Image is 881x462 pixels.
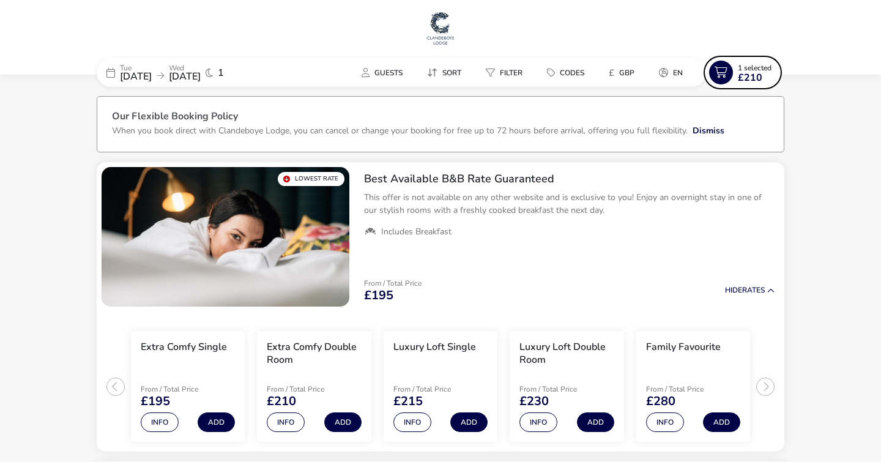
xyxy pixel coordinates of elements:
p: From / Total Price [267,386,354,393]
naf-pibe-menu-bar-item: en [649,64,697,81]
button: Add [450,412,488,432]
button: Info [646,412,684,432]
p: From / Total Price [646,386,733,393]
p: From / Total Price [364,280,422,287]
div: Best Available B&B Rate GuaranteedThis offer is not available on any other website and is exclusi... [354,162,784,248]
span: 1 [218,68,224,78]
div: Tue[DATE]Wed[DATE]1 [97,58,280,87]
naf-pibe-menu-bar-item: Guests [352,64,417,81]
button: Info [141,412,179,432]
button: Add [703,412,740,432]
swiper-slide: 2 / 5 [251,326,377,447]
span: £230 [519,395,549,408]
span: Codes [560,68,584,78]
div: Lowest Rate [278,172,344,186]
button: Guests [352,64,412,81]
h3: Luxury Loft Double Room [519,341,614,367]
swiper-slide: 4 / 5 [504,326,630,447]
span: [DATE] [120,70,152,83]
i: £ [609,67,614,79]
swiper-slide: 1 / 1 [102,167,349,307]
button: en [649,64,693,81]
button: Add [324,412,362,432]
h3: Luxury Loft Single [393,341,476,354]
button: Info [519,412,557,432]
h2: Best Available B&B Rate Guaranteed [364,172,775,186]
p: Tue [120,64,152,72]
p: From / Total Price [393,386,480,393]
button: Filter [476,64,532,81]
naf-pibe-menu-bar-item: £GBP [599,64,649,81]
p: From / Total Price [519,386,606,393]
span: Includes Breakfast [381,226,452,237]
button: £GBP [599,64,644,81]
h3: Our Flexible Booking Policy [112,111,769,124]
h3: Extra Comfy Double Room [267,341,361,367]
swiper-slide: 5 / 5 [630,326,756,447]
button: Sort [417,64,471,81]
span: GBP [619,68,634,78]
button: Info [393,412,431,432]
span: [DATE] [169,70,201,83]
p: When you book direct with Clandeboye Lodge, you can cancel or change your booking for free up to ... [112,125,688,136]
h3: Family Favourite [646,341,721,354]
button: 1 Selected£210 [706,58,779,87]
button: Add [198,412,235,432]
p: This offer is not available on any other website and is exclusive to you! Enjoy an overnight stay... [364,191,775,217]
swiper-slide: 3 / 5 [377,326,504,447]
span: 1 Selected [738,63,771,73]
span: £215 [393,395,423,408]
naf-pibe-menu-bar-item: 1 Selected£210 [706,58,784,87]
naf-pibe-menu-bar-item: Codes [537,64,599,81]
h3: Extra Comfy Single [141,341,227,354]
span: Hide [725,285,742,295]
button: HideRates [725,286,775,294]
span: Sort [442,68,461,78]
span: £210 [738,73,762,83]
span: en [673,68,683,78]
button: Add [577,412,614,432]
img: Main Website [425,10,456,47]
span: £195 [141,395,170,408]
button: Codes [537,64,594,81]
button: Info [267,412,305,432]
swiper-slide: 1 / 5 [125,326,251,447]
span: £210 [267,395,296,408]
p: Wed [169,64,201,72]
span: £195 [364,289,393,302]
naf-pibe-menu-bar-item: Sort [417,64,476,81]
button: Dismiss [693,124,724,137]
naf-pibe-menu-bar-item: Filter [476,64,537,81]
span: Guests [374,68,403,78]
span: Filter [500,68,522,78]
span: £280 [646,395,675,408]
p: From / Total Price [141,386,228,393]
